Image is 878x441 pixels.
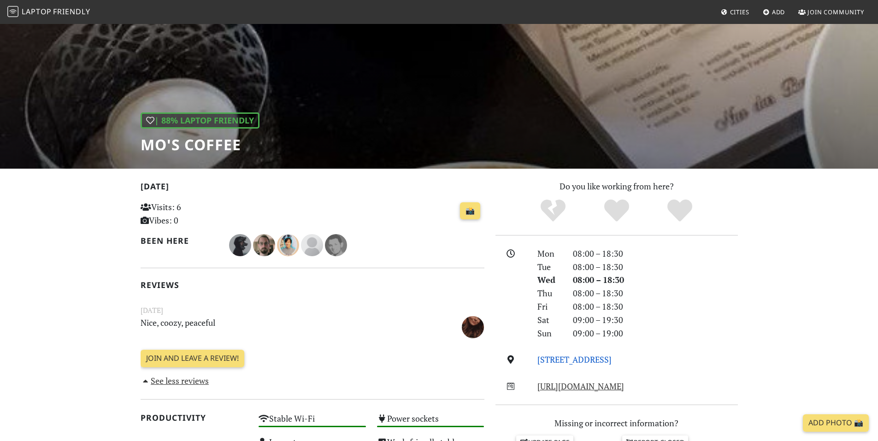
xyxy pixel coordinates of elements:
[807,8,864,16] span: Join Community
[141,375,209,386] a: See less reviews
[7,6,18,17] img: LaptopFriendly
[648,198,712,223] div: Definitely!
[567,313,743,327] div: 09:00 – 19:30
[567,247,743,260] div: 08:00 – 18:30
[537,381,624,392] a: [URL][DOMAIN_NAME]
[141,200,248,227] p: Visits: 6 Vibes: 0
[585,198,648,223] div: Yes
[277,234,299,256] img: 2933-sungw.jpg
[229,239,253,250] span: Alexander Chagochkin
[532,273,567,287] div: Wed
[141,413,248,423] h2: Productivity
[53,6,90,17] span: Friendly
[532,260,567,274] div: Tue
[141,182,484,195] h2: [DATE]
[301,234,323,256] img: blank-535327c66bd565773addf3077783bbfce4b00ec00e9fd257753287c682c7fa38.png
[253,411,371,435] div: Stable Wi-Fi
[495,417,738,430] p: Missing or incorrect information?
[521,198,585,223] div: No
[135,305,490,316] small: [DATE]
[532,247,567,260] div: Mon
[135,316,431,337] p: Nice, coozy, peaceful
[567,260,743,274] div: 08:00 – 18:30
[532,300,567,313] div: Fri
[460,202,480,220] a: 📸
[141,112,259,129] div: | 88% Laptop Friendly
[537,354,612,365] a: [STREET_ADDRESS]
[141,136,259,153] h1: Mo's Coffee
[253,234,275,256] img: 3140-giuseppe.jpg
[567,287,743,300] div: 08:00 – 18:30
[371,411,490,435] div: Power sockets
[7,4,90,20] a: LaptopFriendly LaptopFriendly
[253,239,277,250] span: Giuseppe Clemente
[567,300,743,313] div: 08:00 – 18:30
[462,320,484,331] span: Silvia Mercuriali
[495,180,738,193] p: Do you like working from here?
[759,4,789,20] a: Add
[229,234,251,256] img: 3997-alexander.jpg
[141,280,484,290] h2: Reviews
[567,273,743,287] div: 08:00 – 18:30
[462,316,484,338] img: 3596-silvia.jpg
[325,239,347,250] span: KJ Price
[532,313,567,327] div: Sat
[22,6,52,17] span: Laptop
[730,8,749,16] span: Cities
[803,414,869,432] a: Add Photo 📸
[301,239,325,250] span: Semih Cakmakyapan
[795,4,868,20] a: Join Community
[567,327,743,340] div: 09:00 – 19:00
[532,327,567,340] div: Sun
[277,239,301,250] span: SungW
[325,234,347,256] img: 1398-kj.jpg
[772,8,785,16] span: Add
[532,287,567,300] div: Thu
[141,236,218,246] h2: Been here
[141,350,244,367] a: Join and leave a review!
[717,4,753,20] a: Cities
